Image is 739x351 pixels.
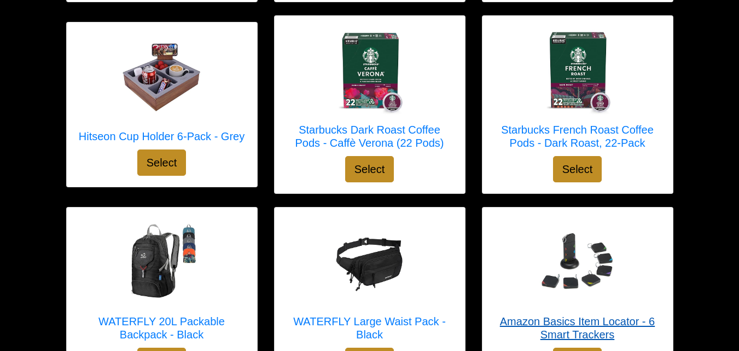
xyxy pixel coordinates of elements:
[286,315,454,341] h5: WATERFLY Large Waist Pack - Black
[286,218,454,348] a: WATERFLY Large Waist Pack - Black WATERFLY Large Waist Pack - Black
[79,130,245,143] h5: Hitseon Cup Holder 6-Pack - Grey
[534,218,621,306] img: Amazon Basics Item Locator - 6 Smart Trackers
[286,27,454,156] a: Starbucks Dark Roast Coffee Pods - Caffè Verona (22 Pods) Starbucks Dark Roast Coffee Pods - Caff...
[345,156,394,182] button: Select
[79,33,245,149] a: Hitseon Cup Holder 6-Pack - Grey Hitseon Cup Holder 6-Pack - Grey
[78,218,246,348] a: WATERFLY 20L Packable Backpack - Black WATERFLY 20L Packable Backpack - Black
[118,33,205,121] img: Hitseon Cup Holder 6-Pack - Grey
[493,123,662,149] h5: Starbucks French Roast Coffee Pods - Dark Roast, 22-Pack
[118,218,206,306] img: WATERFLY 20L Packable Backpack - Black
[493,27,662,156] a: Starbucks French Roast Coffee Pods - Dark Roast, 22-Pack Starbucks French Roast Coffee Pods - Dar...
[553,156,602,182] button: Select
[137,149,187,176] button: Select
[534,27,621,114] img: Starbucks French Roast Coffee Pods - Dark Roast, 22-Pack
[326,27,414,114] img: Starbucks Dark Roast Coffee Pods - Caffè Verona (22 Pods)
[493,315,662,341] h5: Amazon Basics Item Locator - 6 Smart Trackers
[493,218,662,348] a: Amazon Basics Item Locator - 6 Smart Trackers Amazon Basics Item Locator - 6 Smart Trackers
[326,218,414,306] img: WATERFLY Large Waist Pack - Black
[286,123,454,149] h5: Starbucks Dark Roast Coffee Pods - Caffè Verona (22 Pods)
[78,315,246,341] h5: WATERFLY 20L Packable Backpack - Black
